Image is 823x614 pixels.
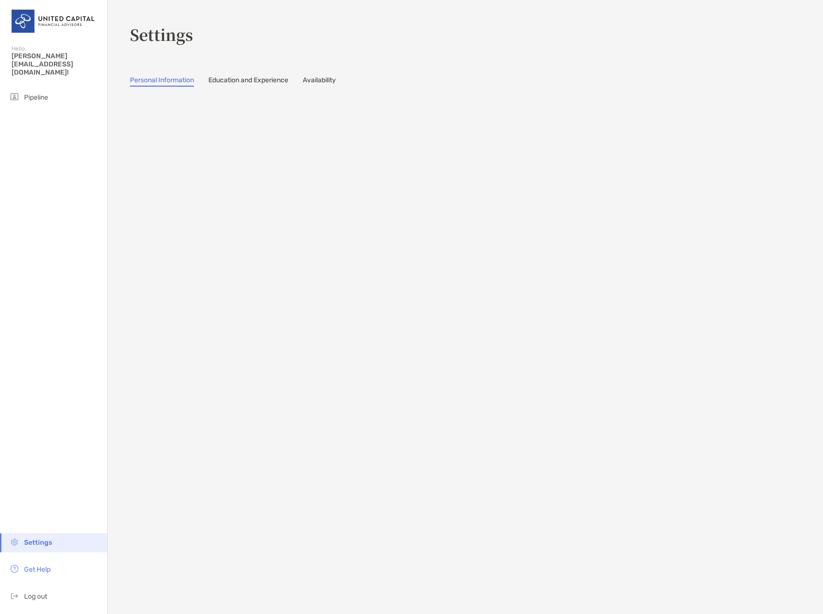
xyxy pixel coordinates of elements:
span: Get Help [24,565,51,574]
img: pipeline icon [9,91,20,102]
span: [PERSON_NAME][EMAIL_ADDRESS][DOMAIN_NAME]! [12,52,102,77]
img: logout icon [9,590,20,601]
img: get-help icon [9,563,20,575]
img: United Capital Logo [12,4,96,38]
a: Availability [303,76,336,87]
span: Log out [24,592,47,601]
a: Personal Information [130,76,194,87]
h3: Settings [130,23,811,45]
span: Settings [24,538,52,547]
span: Pipeline [24,93,48,102]
a: Education and Experience [208,76,288,87]
img: settings icon [9,536,20,548]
